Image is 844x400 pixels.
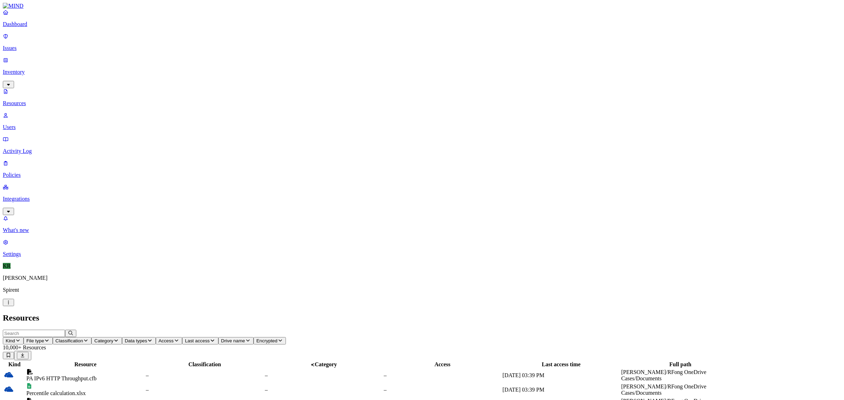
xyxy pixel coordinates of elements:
p: Activity Log [3,148,841,154]
p: Users [3,124,841,130]
div: Classification [146,361,264,368]
div: [PERSON_NAME]/RFong OneDrive Cases/Documents [621,369,739,382]
img: MIND [3,3,24,9]
a: MIND [3,3,841,9]
img: onedrive [4,384,14,394]
a: Settings [3,239,841,257]
div: [PERSON_NAME]/RFong OneDrive Cases/Documents [621,383,739,396]
a: Integrations [3,184,841,214]
span: Last access [185,338,210,343]
span: – [384,387,386,393]
div: Percentile calculation.xlsx [26,390,145,396]
span: Category [94,338,113,343]
span: – [146,387,149,393]
span: [DATE] 03:39 PM [503,372,544,378]
a: What's new [3,215,841,233]
p: Integrations [3,196,841,202]
a: Users [3,112,841,130]
a: Issues [3,33,841,51]
p: What's new [3,227,841,233]
a: Activity Log [3,136,841,154]
img: google-sheets [26,383,32,389]
div: Kind [4,361,25,368]
span: Data types [125,338,147,343]
span: – [265,372,268,378]
span: – [146,372,149,378]
p: Resources [3,100,841,107]
span: [DATE] 03:39 PM [503,387,544,393]
span: File type [26,338,44,343]
a: Inventory [3,57,841,87]
input: Search [3,330,65,337]
span: Drive name [221,338,245,343]
img: onedrive [4,370,14,380]
div: Resource [26,361,145,368]
span: KR [3,263,11,269]
div: Last access time [503,361,620,368]
span: – [384,372,386,378]
p: Dashboard [3,21,841,27]
p: Spirent [3,287,841,293]
p: Policies [3,172,841,178]
a: Policies [3,160,841,178]
div: Full path [621,361,739,368]
span: Category [315,361,337,367]
p: Issues [3,45,841,51]
div: PA IPv6 HTTP Throughput.cfb [26,375,145,382]
span: Access [159,338,174,343]
a: Resources [3,88,841,107]
span: 10,000+ Resources [3,344,46,350]
div: Access [384,361,501,368]
h2: Resources [3,313,841,323]
p: Inventory [3,69,841,75]
p: Settings [3,251,841,257]
span: Classification [56,338,83,343]
a: Dashboard [3,9,841,27]
span: Kind [6,338,15,343]
span: Encrypted [256,338,277,343]
span: – [265,387,268,393]
p: [PERSON_NAME] [3,275,841,281]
